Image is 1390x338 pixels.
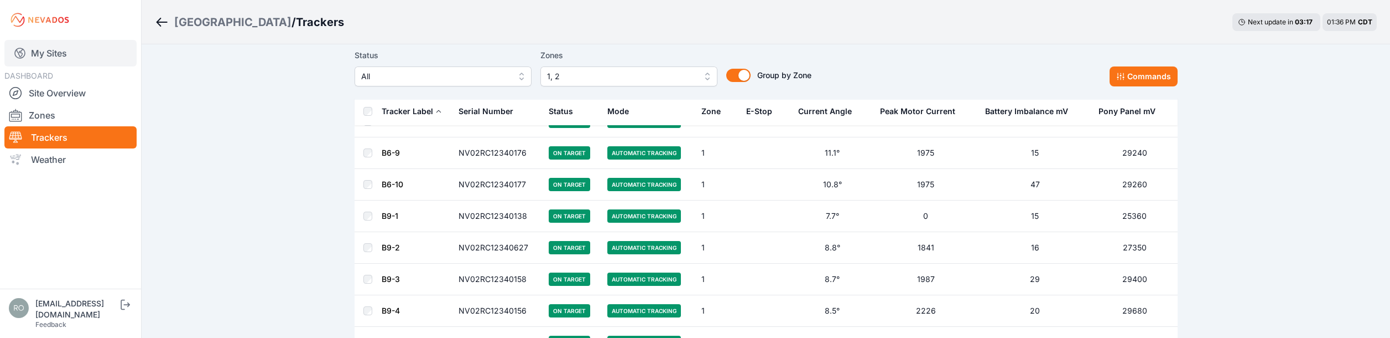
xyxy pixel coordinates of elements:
a: [GEOGRAPHIC_DATA] [174,14,291,30]
td: 29240 [1092,137,1177,169]
td: 7.7° [792,201,873,232]
span: On Target [549,273,590,286]
td: 25360 [1092,201,1177,232]
span: All [361,70,509,83]
a: B9-1 [382,211,398,221]
td: 1 [695,232,740,264]
span: 01:36 PM [1327,18,1356,26]
button: Peak Motor Current [880,98,964,125]
span: Automatic Tracking [607,241,681,254]
a: B6-10 [382,180,403,189]
div: Mode [607,106,629,117]
div: Zone [701,106,721,117]
td: 20 [978,295,1092,327]
td: 1975 [873,137,978,169]
a: My Sites [4,40,137,66]
td: 2226 [873,295,978,327]
span: / [291,14,296,30]
nav: Breadcrumb [155,8,344,37]
td: 29400 [1092,264,1177,295]
img: Nevados [9,11,71,29]
td: NV02RC12340176 [452,137,542,169]
span: Group by Zone [757,70,811,80]
a: B9-3 [382,274,400,284]
td: 47 [978,169,1092,201]
button: Tracker Label [382,98,442,125]
span: Automatic Tracking [607,304,681,317]
td: 29260 [1092,169,1177,201]
span: On Target [549,304,590,317]
td: 1 [695,137,740,169]
div: 03 : 17 [1295,18,1315,27]
div: Battery Imbalance mV [985,106,1068,117]
span: On Target [549,209,590,223]
label: Status [355,49,532,62]
div: Tracker Label [382,106,433,117]
td: NV02RC12340627 [452,232,542,264]
td: 0 [873,201,978,232]
td: 8.7° [792,264,873,295]
td: NV02RC12340177 [452,169,542,201]
td: 1 [695,169,740,201]
td: 15 [978,201,1092,232]
td: NV02RC12340138 [452,201,542,232]
div: Pony Panel mV [1099,106,1155,117]
a: B6-9 [382,148,400,157]
a: B9-2 [382,243,400,252]
button: Current Angle [798,98,861,125]
td: 1841 [873,232,978,264]
div: Serial Number [459,106,513,117]
span: Automatic Tracking [607,209,681,223]
span: On Target [549,241,590,254]
button: E-Stop [746,98,781,125]
img: rono@prim.com [9,298,29,318]
a: Site Overview [4,82,137,104]
a: Zones [4,104,137,126]
span: 1, 2 [547,70,695,83]
td: 11.1° [792,137,873,169]
td: 1 [695,295,740,327]
td: 8.5° [792,295,873,327]
button: Status [549,98,582,125]
td: 27350 [1092,232,1177,264]
button: All [355,66,532,86]
td: 1975 [873,169,978,201]
button: Zone [701,98,730,125]
span: Automatic Tracking [607,178,681,191]
button: Battery Imbalance mV [985,98,1077,125]
td: 29 [978,264,1092,295]
div: Status [549,106,573,117]
div: E-Stop [746,106,772,117]
button: Serial Number [459,98,522,125]
td: 1 [695,264,740,295]
a: B9-4 [382,306,400,315]
td: 1987 [873,264,978,295]
span: Automatic Tracking [607,273,681,286]
a: Trackers [4,126,137,148]
td: 10.8° [792,169,873,201]
td: 1 [695,201,740,232]
button: 1, 2 [540,66,717,86]
td: NV02RC12340156 [452,295,542,327]
span: CDT [1358,18,1372,26]
td: 8.8° [792,232,873,264]
h3: Trackers [296,14,344,30]
a: Weather [4,148,137,171]
td: NV02RC12340158 [452,264,542,295]
span: DASHBOARD [4,71,53,80]
a: Feedback [35,320,66,329]
td: 16 [978,232,1092,264]
td: 29680 [1092,295,1177,327]
span: On Target [549,178,590,191]
div: Peak Motor Current [880,106,955,117]
button: Pony Panel mV [1099,98,1164,125]
span: Next update in [1248,18,1293,26]
div: [EMAIL_ADDRESS][DOMAIN_NAME] [35,298,118,320]
label: Zones [540,49,717,62]
div: Current Angle [798,106,852,117]
button: Commands [1110,66,1178,86]
button: Mode [607,98,638,125]
span: Automatic Tracking [607,146,681,160]
span: On Target [549,146,590,160]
